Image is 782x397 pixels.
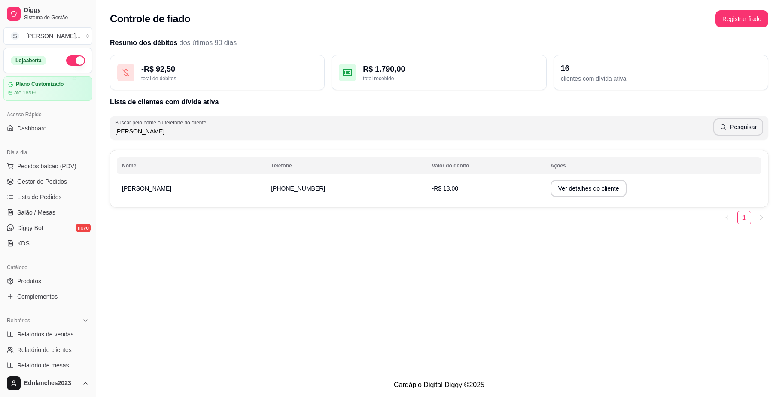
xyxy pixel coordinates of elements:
[117,157,266,174] th: Nome
[561,62,761,74] div: 16
[110,97,768,107] h2: Lista de clientes com dívida ativa
[427,157,545,174] th: Valor do débito
[3,373,92,394] button: Ednlanches2023
[724,215,730,220] span: left
[17,330,74,339] span: Relatórios de vendas
[271,185,325,192] span: [PHONE_NUMBER]
[17,277,41,285] span: Produtos
[551,180,627,197] button: Ver detalhes do cliente
[24,379,79,387] span: Ednlanches2023
[545,157,761,174] th: Ações
[3,121,92,135] a: Dashboard
[3,76,92,101] a: Plano Customizadoaté 18/09
[755,211,768,224] button: right
[3,108,92,121] div: Acesso Rápido
[737,211,751,224] li: 1
[17,361,69,370] span: Relatório de mesas
[17,193,62,201] span: Lista de Pedidos
[7,317,30,324] span: Relatórios
[3,3,92,24] a: DiggySistema de Gestão
[266,157,426,174] th: Telefone
[3,145,92,159] div: Dia a dia
[17,292,58,301] span: Complementos
[3,236,92,250] a: KDS
[115,119,209,126] label: Buscar pelo nome ou telefone do cliente
[715,10,768,27] button: Registrar fiado
[3,358,92,372] a: Relatório de mesas
[3,343,92,357] a: Relatório de clientes
[17,124,47,133] span: Dashboard
[11,32,19,40] span: S
[110,38,768,48] h2: Resumo dos débitos
[755,211,768,224] li: Next Page
[180,39,237,46] span: dos útimos 90 dias
[141,75,317,82] div: total de débitos
[561,74,761,83] div: clientes com dívida ativa
[720,211,734,224] button: left
[3,290,92,303] a: Complementos
[3,327,92,341] a: Relatórios de vendas
[3,221,92,235] a: Diggy Botnovo
[17,208,55,217] span: Salão / Mesas
[16,81,64,88] article: Plano Customizado
[115,127,713,136] input: Buscar pelo nome ou telefone do cliente
[24,14,89,21] span: Sistema de Gestão
[110,12,190,26] h2: Controle de fiado
[17,177,67,186] span: Gestor de Pedidos
[96,373,782,397] footer: Cardápio Digital Diggy © 2025
[738,211,751,224] a: 1
[17,224,43,232] span: Diggy Bot
[14,89,36,96] article: até 18/09
[17,162,76,170] span: Pedidos balcão (PDV)
[3,261,92,274] div: Catálogo
[713,118,763,136] button: Pesquisar
[363,75,539,82] div: total recebido
[363,63,539,75] div: R$ 1.790,00
[3,159,92,173] button: Pedidos balcão (PDV)
[122,185,171,192] span: [PERSON_NAME]
[3,27,92,45] button: Select a team
[3,190,92,204] a: Lista de Pedidos
[66,55,85,66] button: Alterar Status
[3,175,92,188] a: Gestor de Pedidos
[24,6,89,14] span: Diggy
[11,56,46,65] div: Loja aberta
[432,185,458,192] span: -R$ 13,00
[759,215,764,220] span: right
[26,32,81,40] div: [PERSON_NAME] ...
[720,211,734,224] li: Previous Page
[17,345,72,354] span: Relatório de clientes
[141,63,317,75] div: - R$ 92,50
[17,239,30,248] span: KDS
[3,274,92,288] a: Produtos
[3,206,92,219] a: Salão / Mesas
